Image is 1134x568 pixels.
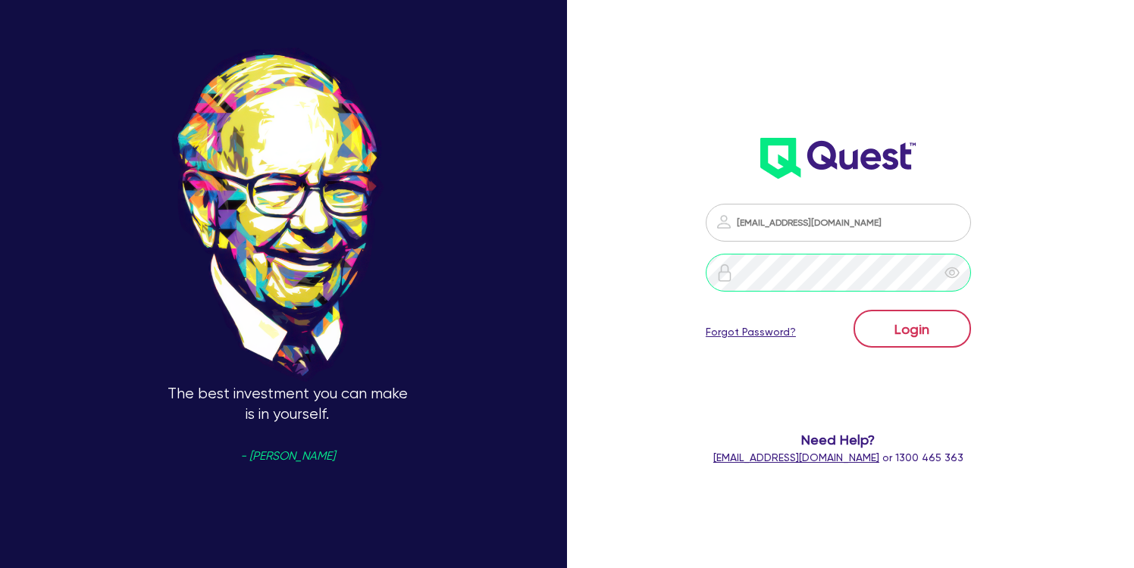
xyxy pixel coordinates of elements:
span: eye [944,265,960,280]
a: Forgot Password? [706,324,796,340]
span: or 1300 465 363 [713,451,963,463]
input: Email address [706,204,971,242]
img: icon-password [715,213,733,231]
img: icon-password [716,264,734,282]
button: Login [854,310,971,348]
span: - [PERSON_NAME] [240,451,335,462]
span: Need Help? [692,429,985,450]
img: wH2k97JdezQIQAAAABJRU5ErkJggg== [760,138,916,179]
a: [EMAIL_ADDRESS][DOMAIN_NAME] [713,451,879,463]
